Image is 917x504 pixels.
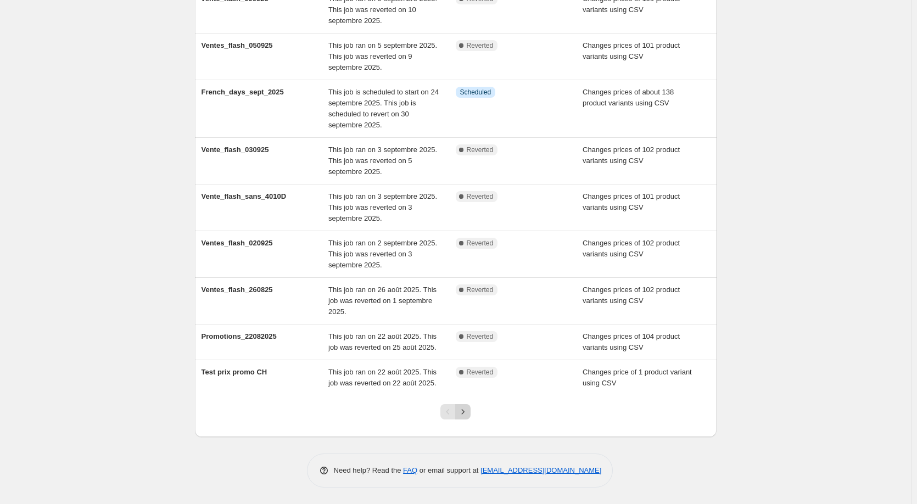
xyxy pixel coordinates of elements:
[583,239,680,258] span: Changes prices of 102 product variants using CSV
[467,145,494,154] span: Reverted
[202,192,287,200] span: Vente_flash_sans_4010D
[480,466,601,474] a: [EMAIL_ADDRESS][DOMAIN_NAME]
[417,466,480,474] span: or email support at
[583,192,680,211] span: Changes prices of 101 product variants using CSV
[467,41,494,50] span: Reverted
[467,332,494,341] span: Reverted
[440,404,471,419] nav: Pagination
[328,332,437,351] span: This job ran on 22 août 2025. This job was reverted on 25 août 2025.
[328,145,437,176] span: This job ran on 3 septembre 2025. This job was reverted on 5 septembre 2025.
[202,239,273,247] span: Ventes_flash_020925
[455,404,471,419] button: Next
[583,41,680,60] span: Changes prices of 101 product variants using CSV
[202,332,277,340] span: Promotions_22082025
[328,285,437,316] span: This job ran on 26 août 2025. This job was reverted on 1 septembre 2025.
[583,332,680,351] span: Changes prices of 104 product variants using CSV
[460,88,491,97] span: Scheduled
[467,368,494,377] span: Reverted
[583,368,692,387] span: Changes price of 1 product variant using CSV
[202,368,267,376] span: Test prix promo CH
[467,239,494,248] span: Reverted
[467,192,494,201] span: Reverted
[328,192,437,222] span: This job ran on 3 septembre 2025. This job was reverted on 3 septembre 2025.
[583,88,674,107] span: Changes prices of about 138 product variants using CSV
[403,466,417,474] a: FAQ
[583,145,680,165] span: Changes prices of 102 product variants using CSV
[202,41,273,49] span: Ventes_flash_050925
[328,239,437,269] span: This job ran on 2 septembre 2025. This job was reverted on 3 septembre 2025.
[467,285,494,294] span: Reverted
[328,368,437,387] span: This job ran on 22 août 2025. This job was reverted on 22 août 2025.
[334,466,404,474] span: Need help? Read the
[328,88,439,129] span: This job is scheduled to start on 24 septembre 2025. This job is scheduled to revert on 30 septem...
[583,285,680,305] span: Changes prices of 102 product variants using CSV
[202,285,273,294] span: Ventes_flash_260825
[202,88,284,96] span: French_days_sept_2025
[202,145,269,154] span: Vente_flash_030925
[328,41,437,71] span: This job ran on 5 septembre 2025. This job was reverted on 9 septembre 2025.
